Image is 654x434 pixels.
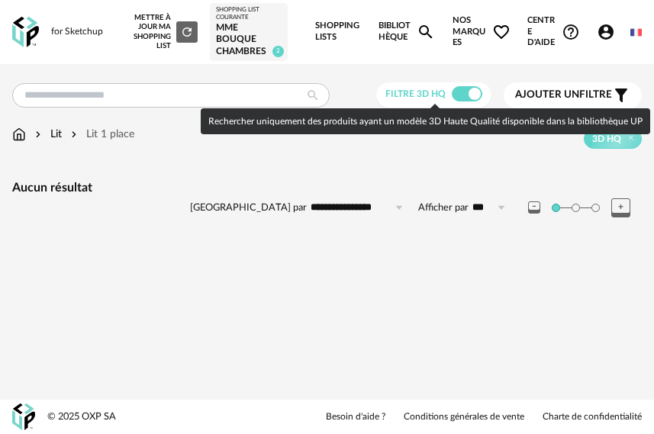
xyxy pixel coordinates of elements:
a: Shopping List courante MME BOUQUE chambres 2 [216,6,282,58]
span: Refresh icon [180,27,194,35]
img: svg+xml;base64,PHN2ZyB3aWR0aD0iMTYiIGhlaWdodD0iMTYiIHZpZXdCb3g9IjAgMCAxNiAxNiIgZmlsbD0ibm9uZSIgeG... [32,127,44,142]
label: Afficher par [418,201,469,214]
div: Shopping List courante [216,6,282,22]
div: Mettre à jour ma Shopping List [122,13,198,51]
span: filtre [515,88,612,101]
a: Charte de confidentialité [543,411,642,423]
img: OXP [12,403,35,430]
span: Account Circle icon [597,23,622,41]
a: Besoin d'aide ? [326,411,385,423]
span: Account Circle icon [597,23,615,41]
span: Heart Outline icon [492,23,511,41]
span: Centre d'aideHelp Circle Outline icon [527,15,579,49]
div: for Sketchup [51,26,103,38]
div: Aucun résultat [12,180,642,196]
span: Magnify icon [417,23,435,41]
span: 3D HQ [592,133,621,145]
span: Ajouter un [515,89,579,100]
label: [GEOGRAPHIC_DATA] par [190,201,307,214]
div: Rechercher uniquement des produits ayant un modèle 3D Haute Qualité disponible dans la bibliothèq... [201,108,650,134]
span: Filter icon [612,86,630,104]
span: 2 [272,46,284,57]
div: MME BOUQUE chambres [216,22,282,58]
img: svg+xml;base64,PHN2ZyB3aWR0aD0iMTYiIGhlaWdodD0iMTciIHZpZXdCb3g9IjAgMCAxNiAxNyIgZmlsbD0ibm9uZSIgeG... [12,127,26,142]
span: Filtre 3D HQ [385,89,446,98]
span: Help Circle Outline icon [562,23,580,41]
div: Lit [32,127,62,142]
img: fr [630,27,642,38]
button: Ajouter unfiltre Filter icon [504,82,642,108]
a: Conditions générales de vente [404,411,524,423]
img: OXP [12,17,39,48]
div: © 2025 OXP SA [47,410,116,423]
